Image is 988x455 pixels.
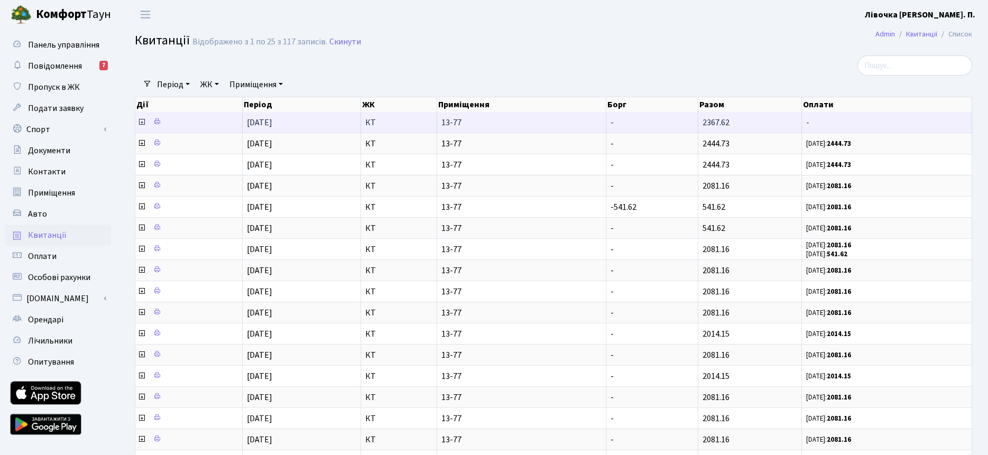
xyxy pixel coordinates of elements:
small: [DATE]: [806,393,851,402]
a: Період [153,76,194,94]
small: [DATE]: [806,202,851,212]
span: Особові рахунки [28,272,90,283]
th: Борг [606,97,698,112]
span: - [611,244,614,255]
b: 2081.16 [827,181,851,191]
a: ЖК [196,76,223,94]
span: [DATE] [247,328,272,340]
a: Спорт [5,119,111,140]
span: - [611,413,614,424]
span: [DATE] [247,180,272,192]
span: 13-77 [441,245,602,254]
small: [DATE]: [806,372,851,381]
span: 13-77 [441,287,602,296]
span: 13-77 [441,435,602,444]
span: КТ [365,435,432,444]
span: [DATE] [247,244,272,255]
b: 2081.16 [827,287,851,296]
span: Подати заявку [28,103,84,114]
small: [DATE]: [806,435,851,444]
span: 13-77 [441,309,602,317]
b: 2081.16 [827,435,851,444]
th: Приміщення [437,97,606,112]
a: Приміщення [225,76,287,94]
b: 2081.16 [827,240,851,250]
span: [DATE] [247,434,272,445]
small: [DATE]: [806,240,851,250]
span: - [611,180,614,192]
nav: breadcrumb [860,23,988,45]
b: 2081.16 [827,350,851,360]
span: [DATE] [247,201,272,213]
span: КТ [365,182,432,190]
span: 2081.16 [703,413,730,424]
span: 2014.15 [703,370,730,382]
th: ЖК [361,97,437,112]
span: КТ [365,309,432,317]
b: 2444.73 [827,160,851,170]
span: [DATE] [247,159,272,171]
span: Опитування [28,356,74,368]
a: Скинути [329,37,361,47]
span: 13-77 [441,372,602,380]
span: КТ [365,140,432,148]
span: Документи [28,145,70,156]
small: [DATE]: [806,139,851,148]
span: - [611,392,614,403]
span: Повідомлення [28,60,82,72]
span: [DATE] [247,222,272,234]
span: [DATE] [247,392,272,403]
span: 2081.16 [703,286,730,298]
b: 2081.16 [827,202,851,212]
img: logo.png [11,4,32,25]
small: [DATE]: [806,249,847,259]
b: 541.62 [827,249,847,259]
b: 2014.15 [827,372,851,381]
span: 13-77 [441,161,602,169]
small: [DATE]: [806,308,851,318]
small: [DATE]: [806,160,851,170]
a: Лівочка [PERSON_NAME]. П. [865,8,975,21]
span: - [611,370,614,382]
span: - [611,328,614,340]
span: [DATE] [247,413,272,424]
span: - [611,307,614,319]
a: Квитанції [5,225,111,246]
span: КТ [365,330,432,338]
b: 2081.16 [827,266,851,275]
span: - [611,349,614,361]
span: Орендарі [28,314,63,326]
span: Оплати [28,250,57,262]
b: 2081.16 [827,224,851,233]
b: 2081.16 [827,393,851,402]
span: 2444.73 [703,138,730,150]
small: [DATE]: [806,287,851,296]
span: 13-77 [441,393,602,402]
span: 13-77 [441,118,602,127]
span: [DATE] [247,307,272,319]
span: [DATE] [247,117,272,128]
span: - [611,434,614,445]
b: Комфорт [36,6,87,23]
b: 2081.16 [827,414,851,423]
span: 13-77 [441,224,602,233]
small: [DATE]: [806,181,851,191]
div: 7 [99,61,108,70]
span: КТ [365,372,432,380]
span: 2367.62 [703,117,730,128]
span: Пропуск в ЖК [28,81,80,93]
a: Особові рахунки [5,267,111,288]
th: Оплати [802,97,972,112]
b: 2444.73 [827,139,851,148]
span: 13-77 [441,182,602,190]
span: 2081.16 [703,265,730,276]
li: Список [937,29,972,40]
a: Опитування [5,351,111,373]
span: Панель управління [28,39,99,51]
a: Оплати [5,246,111,267]
span: Таун [36,6,111,24]
span: КТ [365,414,432,423]
button: Переключити навігацію [132,6,159,23]
span: 13-77 [441,203,602,211]
a: Квитанції [906,29,937,40]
